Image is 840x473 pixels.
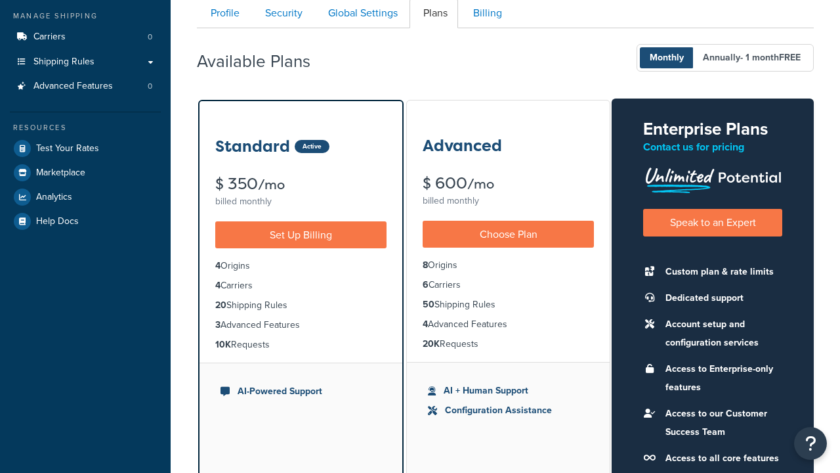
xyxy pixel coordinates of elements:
small: /mo [258,175,285,194]
h3: Standard [215,138,290,155]
a: Advanced Features 0 [10,74,161,99]
strong: 4 [215,279,220,292]
strong: 4 [423,317,428,331]
li: Custom plan & rate limits [659,263,782,281]
li: Configuration Assistance [428,403,589,418]
strong: 50 [423,298,434,311]
a: Speak to an Expert [643,209,782,236]
div: $ 350 [215,176,387,192]
li: Carriers [423,278,594,292]
li: Access to our Customer Success Team [659,405,782,441]
a: Choose Plan [423,221,594,248]
span: Monthly [640,47,694,68]
b: FREE [779,51,801,64]
div: billed monthly [215,192,387,211]
span: Advanced Features [33,81,113,92]
a: Marketplace [10,161,161,185]
strong: 10K [215,338,231,351]
li: Carriers [10,25,161,49]
div: $ 600 [423,175,594,192]
li: Shipping Rules [215,298,387,313]
span: Carriers [33,32,66,43]
div: Active [295,140,329,153]
li: AI-Powered Support [220,384,381,399]
h2: Available Plans [197,52,330,71]
div: Resources [10,122,161,133]
li: Shipping Rules [423,298,594,312]
h3: Advanced [423,137,502,154]
span: - 1 month [740,51,801,64]
div: Manage Shipping [10,11,161,22]
button: Monthly Annually- 1 monthFREE [637,44,814,72]
li: Access to all core features [659,449,782,468]
span: Marketplace [36,168,85,179]
li: Origins [215,259,387,273]
li: Origins [423,258,594,273]
strong: 8 [423,258,428,272]
strong: 20K [423,337,440,351]
strong: 3 [215,318,220,332]
span: Analytics [36,192,72,203]
span: Shipping Rules [33,56,94,68]
button: Open Resource Center [794,427,827,460]
p: Contact us for pricing [643,138,782,156]
a: Set Up Billing [215,221,387,248]
a: Test Your Rates [10,137,161,160]
span: 0 [148,32,152,43]
li: Account setup and configuration services [659,315,782,352]
img: Unlimited Potential [643,163,782,193]
li: Advanced Features [423,317,594,332]
strong: 6 [423,278,429,292]
li: Access to Enterprise-only features [659,360,782,397]
li: Requests [215,338,387,352]
li: Advanced Features [215,318,387,332]
a: Shipping Rules [10,50,161,74]
li: Advanced Features [10,74,161,99]
a: Carriers 0 [10,25,161,49]
div: billed monthly [423,192,594,210]
strong: 4 [215,259,220,273]
li: AI + Human Support [428,384,589,398]
span: Help Docs [36,216,79,227]
a: Help Docs [10,210,161,233]
span: Annually [693,47,810,68]
span: 0 [148,81,152,92]
strong: 20 [215,298,226,312]
span: Test Your Rates [36,143,99,154]
small: /mo [467,175,494,193]
a: Analytics [10,185,161,209]
li: Requests [423,337,594,351]
li: Carriers [215,279,387,293]
h2: Enterprise Plans [643,120,782,139]
li: Dedicated support [659,289,782,307]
